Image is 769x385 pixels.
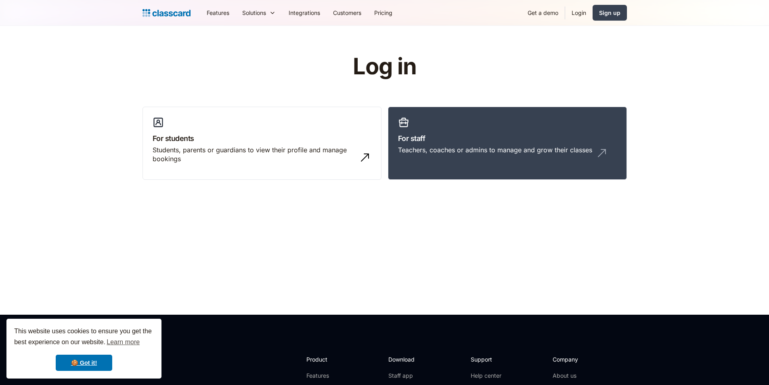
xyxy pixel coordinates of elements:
[521,4,565,22] a: Get a demo
[14,326,154,348] span: This website uses cookies to ensure you get the best experience on our website.
[565,4,593,22] a: Login
[593,5,627,21] a: Sign up
[553,372,606,380] a: About us
[153,145,355,164] div: Students, parents or guardians to view their profile and manage bookings
[471,355,503,364] h2: Support
[200,4,236,22] a: Features
[282,4,327,22] a: Integrations
[306,372,350,380] a: Features
[242,8,266,17] div: Solutions
[388,372,421,380] a: Staff app
[142,107,381,180] a: For studentsStudents, parents or guardians to view their profile and manage bookings
[56,355,112,371] a: dismiss cookie message
[553,355,606,364] h2: Company
[6,319,161,379] div: cookieconsent
[327,4,368,22] a: Customers
[236,4,282,22] div: Solutions
[471,372,503,380] a: Help center
[153,133,371,144] h3: For students
[398,145,592,154] div: Teachers, coaches or admins to manage and grow their classes
[306,355,350,364] h2: Product
[105,336,141,348] a: learn more about cookies
[398,133,617,144] h3: For staff
[388,355,421,364] h2: Download
[388,107,627,180] a: For staffTeachers, coaches or admins to manage and grow their classes
[599,8,620,17] div: Sign up
[142,7,191,19] a: Logo
[256,54,513,79] h1: Log in
[368,4,399,22] a: Pricing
